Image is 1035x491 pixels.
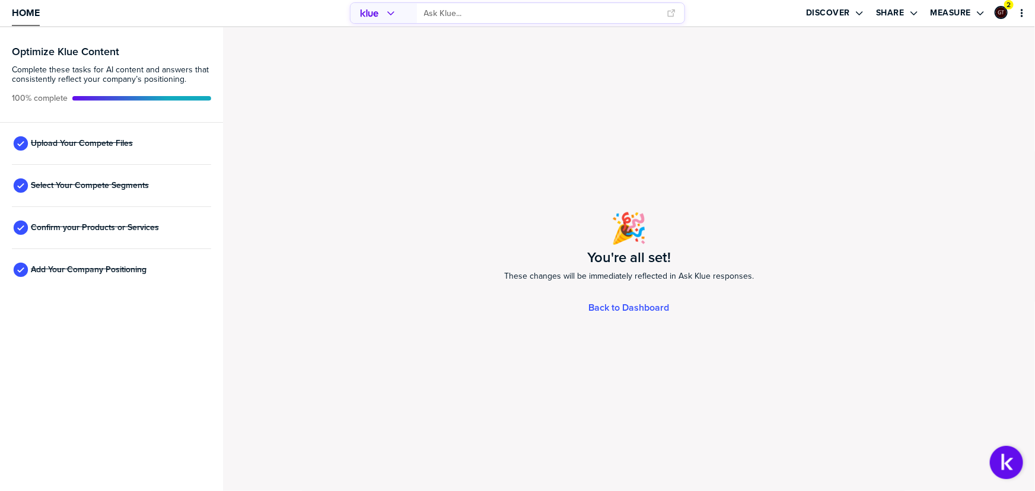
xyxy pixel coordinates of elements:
button: Open Support Center [990,446,1023,479]
span: Select Your Compete Segments [31,181,149,190]
span: Upload Your Compete Files [31,139,133,148]
span: 🎉 [611,206,648,250]
span: These changes will be immediately reflected in Ask Klue responses. [504,269,754,283]
label: Discover [806,8,850,18]
label: Measure [931,8,972,18]
span: Complete these tasks for AI content and answers that consistently reflect your company’s position... [12,65,211,84]
label: Share [876,8,905,18]
img: ee1355cada6433fc92aa15fbfe4afd43-sml.png [996,7,1007,18]
a: Edit Profile [993,5,1009,20]
div: Graham Tutti [995,6,1008,19]
span: Confirm your Products or Services [31,223,159,232]
span: Active [12,94,68,103]
input: Ask Klue... [424,4,660,23]
h1: You're all set! [587,250,671,264]
span: Add Your Company Positioning [31,265,147,275]
a: Back to Dashboard [589,302,670,313]
h3: Optimize Klue Content [12,46,211,57]
span: Home [12,8,40,18]
span: 2 [1007,1,1011,9]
